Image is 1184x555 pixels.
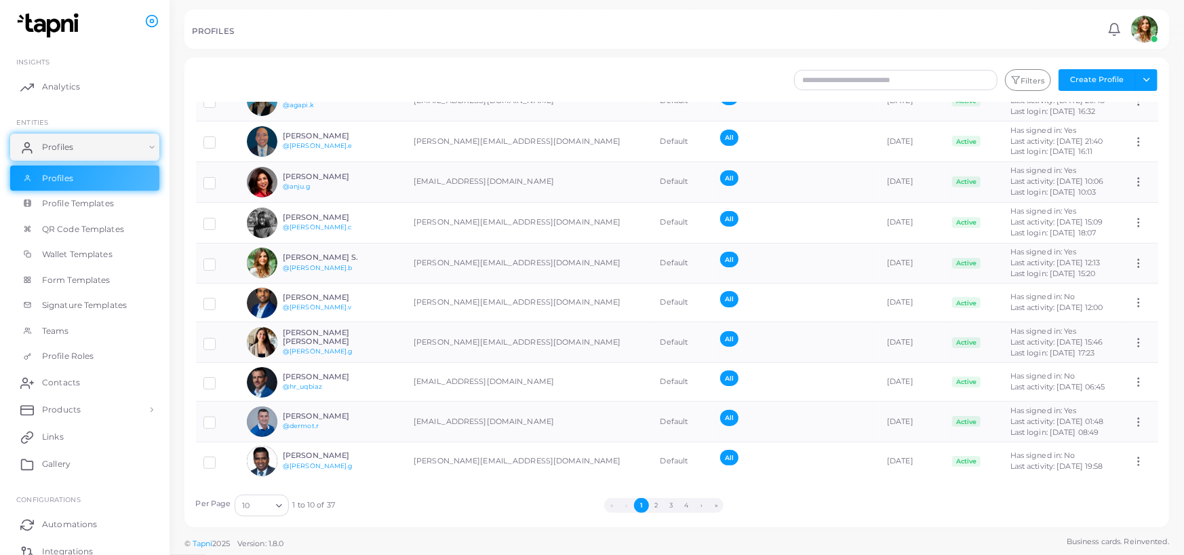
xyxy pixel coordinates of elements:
span: Has signed in: Yes [1010,406,1077,415]
img: avatar [247,126,277,157]
span: All [720,331,738,347]
h6: [PERSON_NAME] [283,172,382,181]
span: Has signed in: No [1010,371,1076,381]
span: Profiles [42,172,73,185]
img: website_grey.svg [22,35,33,46]
a: Analytics [10,73,159,100]
span: Profiles [42,141,73,153]
h6: [PERSON_NAME] [283,293,382,302]
img: avatar [247,288,277,318]
td: Default [653,202,713,243]
td: [DATE] [880,363,945,402]
img: logo [12,13,87,38]
button: Go to page 1 [634,498,649,513]
a: @[PERSON_NAME].b [283,264,353,271]
a: Products [10,396,159,423]
h6: [PERSON_NAME] [283,412,382,421]
img: tab_domain_overview_orange.svg [37,79,47,90]
button: Go to page 4 [679,498,694,513]
span: Active [952,217,981,228]
span: Profile Roles [42,350,94,362]
a: avatar [1127,16,1162,43]
a: Gallery [10,451,159,478]
img: avatar [247,167,277,197]
a: Form Templates [10,267,159,293]
span: Has signed in: Yes [1010,166,1077,175]
span: Products [42,404,81,416]
h6: [PERSON_NAME] [283,372,382,381]
div: Domain: [DOMAIN_NAME] [35,35,149,46]
span: All [720,211,738,227]
button: Go to next page [694,498,709,513]
td: Default [653,161,713,202]
span: Active [952,176,981,187]
td: [DATE] [880,402,945,442]
td: [DATE] [880,243,945,284]
span: Last login: [DATE] 17:23 [1010,348,1095,358]
span: Business cards. Reinvented. [1067,536,1169,548]
span: All [720,291,738,307]
h6: [PERSON_NAME] [283,213,382,222]
div: Domain Overview [52,80,121,89]
span: Last activity: [DATE] 15:46 [1010,337,1103,347]
span: Analytics [42,81,80,93]
td: [EMAIL_ADDRESS][DOMAIN_NAME] [406,161,653,202]
img: avatar [247,406,277,437]
span: Last activity: [DATE] 12:00 [1010,303,1103,312]
span: Active [952,297,981,308]
span: Has signed in: Yes [1010,247,1077,256]
a: Links [10,423,159,451]
a: Teams [10,318,159,344]
span: Last activity: [DATE] 21:40 [1010,136,1103,146]
img: avatar [247,367,277,398]
div: Keywords by Traffic [150,80,229,89]
img: logo_orange.svg [22,22,33,33]
span: Last activity: [DATE] 15:09 [1010,217,1103,227]
span: Has signed in: Yes [1010,326,1077,336]
a: @[PERSON_NAME].g [283,347,353,355]
td: Default [653,121,713,162]
span: Active [952,456,981,467]
span: Form Templates [42,274,111,286]
span: Active [952,377,981,387]
td: Default [653,322,713,363]
a: Profile Templates [10,191,159,216]
a: Tapni [193,539,213,548]
span: Teams [42,325,69,337]
div: Search for option [235,495,289,516]
td: Default [653,442,713,480]
span: Version: 1.8.0 [237,539,284,548]
td: [EMAIL_ADDRESS][DOMAIN_NAME] [406,363,653,402]
button: Filters [1005,69,1051,91]
a: Profiles [10,166,159,191]
div: v 4.0.25 [38,22,66,33]
ul: Pagination [335,498,993,513]
span: Last activity: [DATE] 10:06 [1010,176,1104,186]
span: Last login: [DATE] 15:20 [1010,269,1096,278]
span: All [720,370,738,386]
h6: [PERSON_NAME] [PERSON_NAME] [283,328,382,346]
span: Configurations [16,495,81,503]
td: Default [653,243,713,284]
input: Search for option [251,498,271,513]
span: QR Code Templates [42,223,124,235]
span: Automations [42,518,97,531]
span: Active [952,416,981,427]
td: [DATE] [880,284,945,322]
td: Default [653,284,713,322]
td: [PERSON_NAME][EMAIL_ADDRESS][DOMAIN_NAME] [406,442,653,480]
span: Last activity: [DATE] 01:48 [1010,417,1104,426]
span: Last activity: [DATE] 06:45 [1010,382,1105,391]
td: [DATE] [880,202,945,243]
td: [DATE] [880,442,945,480]
label: Per Page [196,499,231,510]
a: @[PERSON_NAME].v [283,303,352,311]
span: All [720,170,738,186]
td: [EMAIL_ADDRESS][DOMAIN_NAME] [406,402,653,442]
span: Last login: [DATE] 08:49 [1010,427,1099,437]
span: Links [42,431,64,443]
span: All [720,450,738,465]
span: Has signed in: No [1010,292,1076,301]
td: [DATE] [880,121,945,162]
